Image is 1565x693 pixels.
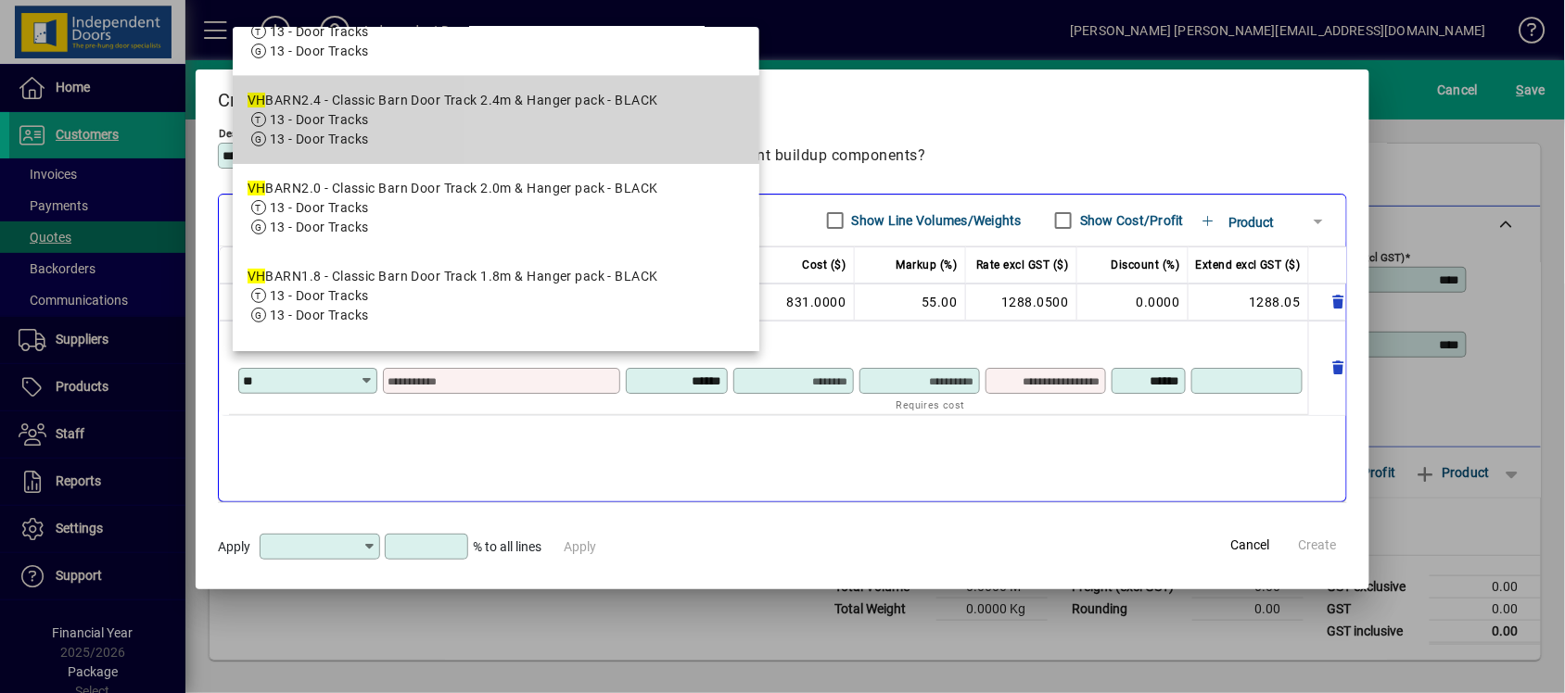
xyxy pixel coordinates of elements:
[1112,254,1180,276] span: Discount (%)
[1288,528,1347,561] button: Create
[233,340,760,428] mat-option: VHBARN1.5 - Classic Barn Door Track 1.5m & Hanger pack - BLACK
[248,91,658,110] div: BARN2.4 - Classic Barn Door Track 2.4m & Hanger pack - BLACK
[1076,211,1184,230] label: Show Cost/Profit
[973,291,1069,313] div: 1288.0500
[1231,535,1270,555] span: Cancel
[1189,283,1310,321] td: 1288.05
[803,254,846,276] span: Cost ($)
[218,539,250,554] span: Apply
[248,267,658,286] div: BARN1.8 - Classic Barn Door Track 1.8m & Hanger pack - BLACK
[219,127,274,140] mat-label: Description
[897,394,965,415] mat-hint: Requires cost
[855,283,966,321] td: 55.00
[248,269,266,283] em: VH
[248,181,266,195] em: VH
[1077,283,1189,321] td: 0.0000
[270,44,369,58] span: 13 - Door Tracks
[473,539,541,554] span: % to all lines
[270,288,369,303] span: 13 - Door Tracks
[270,308,369,322] span: 13 - Door Tracks
[270,200,369,215] span: 13 - Door Tracks
[270,132,369,146] span: 13 - Door Tracks
[196,69,1369,123] h2: Create Buildup
[270,220,369,234] span: 13 - Door Tracks
[233,76,760,164] mat-option: VHBARN2.4 - Classic Barn Door Track 2.4m & Hanger pack - BLACK
[248,93,266,107] em: VH
[1299,535,1337,555] span: Create
[751,291,846,313] div: 831.0000
[248,179,658,198] div: BARN2.0 - Classic Barn Door Track 2.0m & Hanger pack - BLACK
[233,252,760,340] mat-option: VHBARN1.8 - Classic Barn Door Track 1.8m & Hanger pack - BLACK
[270,24,369,39] span: 13 - Door Tracks
[1196,254,1302,276] span: Extend excl GST ($)
[897,254,958,276] span: Markup (%)
[848,211,1022,230] label: Show Line Volumes/Weights
[738,146,926,164] span: Print buildup components?
[233,164,760,252] mat-option: VHBARN2.0 - Classic Barn Door Track 2.0m & Hanger pack - BLACK
[270,112,369,127] span: 13 - Door Tracks
[1221,528,1280,561] button: Cancel
[976,254,1069,276] span: Rate excl GST ($)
